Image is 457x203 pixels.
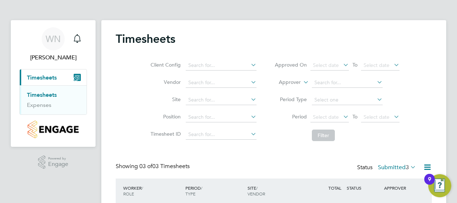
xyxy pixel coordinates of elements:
[27,101,51,108] a: Expenses
[19,53,87,62] span: William Norris
[148,79,181,85] label: Vendor
[350,112,360,121] span: To
[19,27,87,62] a: WN[PERSON_NAME]
[184,181,246,200] div: PERIOD
[345,181,382,194] div: STATUS
[148,113,181,120] label: Position
[378,164,416,171] label: Submitted
[20,85,87,114] div: Timesheets
[248,191,265,197] span: VENDOR
[268,79,301,86] label: Approver
[11,20,96,147] nav: Main navigation
[274,96,307,103] label: Period Type
[186,112,257,122] input: Search for...
[312,130,335,141] button: Filter
[186,95,257,105] input: Search for...
[274,113,307,120] label: Period
[328,185,341,191] span: TOTAL
[148,131,181,137] label: Timesheet ID
[186,130,257,140] input: Search for...
[48,161,68,167] span: Engage
[186,60,257,71] input: Search for...
[123,191,134,197] span: ROLE
[382,181,420,194] div: APPROVER
[274,62,307,68] label: Approved On
[46,34,61,44] span: WN
[313,114,339,120] span: Select date
[313,62,339,68] span: Select date
[364,62,389,68] span: Select date
[19,121,87,138] a: Go to home page
[428,174,451,197] button: Open Resource Center, 9 new notifications
[116,32,175,46] h2: Timesheets
[428,179,431,189] div: 9
[312,78,383,88] input: Search for...
[116,163,191,170] div: Showing
[364,114,389,120] span: Select date
[27,74,57,81] span: Timesheets
[139,163,190,170] span: 03 Timesheets
[201,185,202,191] span: /
[246,181,308,200] div: SITE
[185,191,195,197] span: TYPE
[148,62,181,68] label: Client Config
[357,163,417,173] div: Status
[139,163,152,170] span: 03 of
[256,185,258,191] span: /
[28,121,78,138] img: countryside-properties-logo-retina.png
[142,185,143,191] span: /
[121,181,184,200] div: WORKER
[27,91,57,98] a: Timesheets
[20,69,87,85] button: Timesheets
[406,164,409,171] span: 3
[38,155,69,169] a: Powered byEngage
[186,78,257,88] input: Search for...
[148,96,181,103] label: Site
[312,95,383,105] input: Select one
[48,155,68,162] span: Powered by
[350,60,360,69] span: To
